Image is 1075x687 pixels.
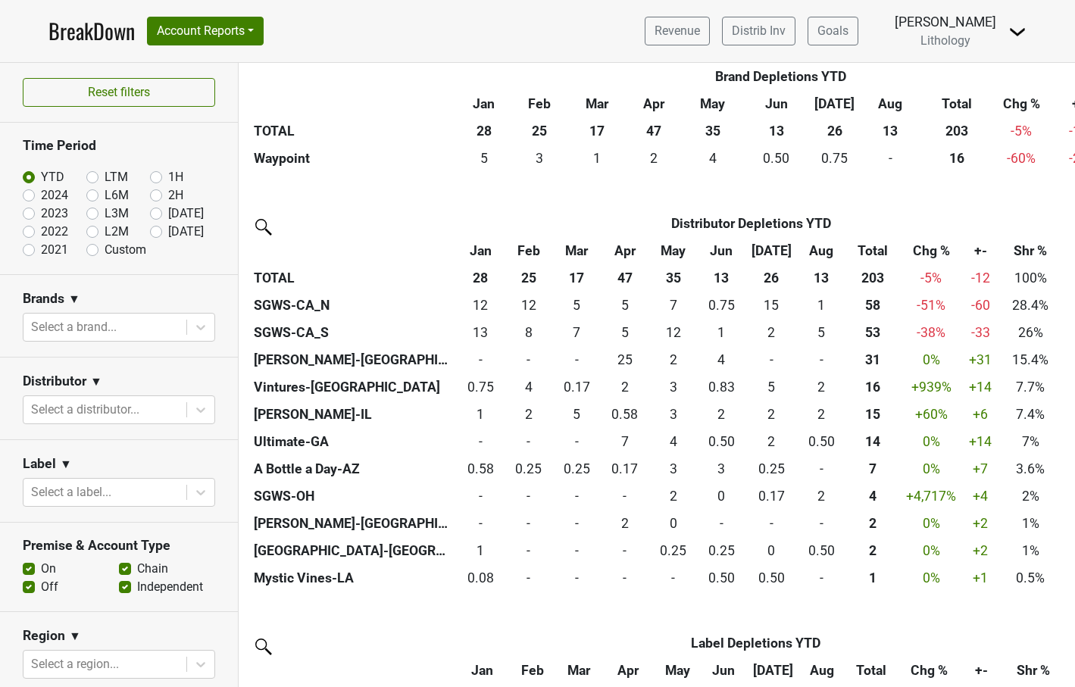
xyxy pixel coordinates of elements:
[105,186,129,205] label: L6M
[749,432,794,451] div: 2
[250,90,456,117] th: &nbsp;: activate to sort column ascending
[895,12,996,32] div: [PERSON_NAME]
[250,214,274,238] img: filter
[649,264,698,292] th: 35
[923,148,989,168] div: 16
[966,404,995,424] div: +6
[998,319,1063,346] td: 26%
[697,319,745,346] td: 1.333
[605,432,645,451] div: 7
[653,323,694,342] div: 12
[456,657,509,684] th: Jan: activate to sort column ascending
[697,346,745,373] td: 4.166
[745,264,797,292] th: 26
[105,223,129,241] label: L2M
[605,295,645,315] div: 5
[460,404,501,424] div: 1
[812,148,857,168] div: 0.75
[1002,657,1064,684] th: Shr %: activate to sort column ascending
[23,628,65,644] h3: Region
[849,459,897,479] div: 7
[456,237,505,264] th: Jan: activate to sort column ascending
[505,319,553,346] td: 7.917
[649,237,698,264] th: May: activate to sort column ascending
[797,292,845,319] td: 1.333
[250,346,456,373] th: [PERSON_NAME]-[GEOGRAPHIC_DATA]
[697,455,745,482] td: 3
[250,264,456,292] th: TOTAL
[701,377,742,397] div: 0.83
[845,346,900,373] th: 31.336
[556,295,597,315] div: 5
[553,428,602,455] td: 0
[797,346,845,373] td: 0
[966,350,995,370] div: +31
[845,401,900,428] th: 15.080
[845,292,900,319] th: 57.582
[966,486,995,506] div: +4
[966,323,995,342] div: -33
[701,657,747,684] th: Jun: activate to sort column ascending
[649,455,698,482] td: 2.834
[105,168,128,186] label: LTM
[797,373,845,401] td: 1.5
[168,186,183,205] label: 2H
[41,560,56,578] label: On
[505,346,553,373] td: 0
[41,223,68,241] label: 2022
[601,292,649,319] td: 5.333
[861,145,920,172] td: 0
[697,237,745,264] th: Jun: activate to sort column ascending
[653,404,694,424] div: 3
[649,319,698,346] td: 11.5
[966,377,995,397] div: +14
[48,15,135,47] a: BreakDown
[962,237,998,264] th: +-: activate to sort column ascending
[460,432,501,451] div: -
[250,373,456,401] th: Vintures-[GEOGRAPHIC_DATA]
[898,657,960,684] th: Chg %: activate to sort column ascending
[602,657,655,684] th: Apr: activate to sort column ascending
[168,168,183,186] label: 1H
[681,145,744,172] td: 3.584
[250,145,456,172] th: Waypoint
[745,401,797,428] td: 1.5
[505,428,553,455] td: 0
[993,145,1050,172] td: -60 %
[250,428,456,455] th: Ultimate-GA
[849,404,897,424] div: 15
[749,486,794,506] div: 0.17
[508,323,549,342] div: 8
[653,377,694,397] div: 3
[920,117,992,145] th: 203
[505,401,553,428] td: 1.75
[605,323,645,342] div: 5
[749,323,794,342] div: 2
[512,63,1050,90] th: Brand Depletions YTD
[460,295,501,315] div: 12
[456,319,505,346] td: 13.083
[147,17,264,45] button: Account Reports
[556,377,597,397] div: 0.17
[567,145,627,172] td: 1
[505,373,553,401] td: 3.5
[508,350,549,370] div: -
[749,295,794,315] div: 15
[998,292,1063,319] td: 28.4%
[801,404,842,424] div: 2
[508,404,549,424] div: 2
[41,241,68,259] label: 2021
[653,459,694,479] div: 3
[801,486,842,506] div: 2
[900,373,962,401] td: +939 %
[649,373,698,401] td: 2.5
[748,148,805,168] div: 0.50
[645,17,710,45] a: Revenue
[745,237,797,264] th: Jul: activate to sort column ascending
[168,205,204,223] label: [DATE]
[512,117,567,145] th: 25
[701,404,742,424] div: 2
[649,346,698,373] td: 2
[456,428,505,455] td: 0
[571,148,623,168] div: 1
